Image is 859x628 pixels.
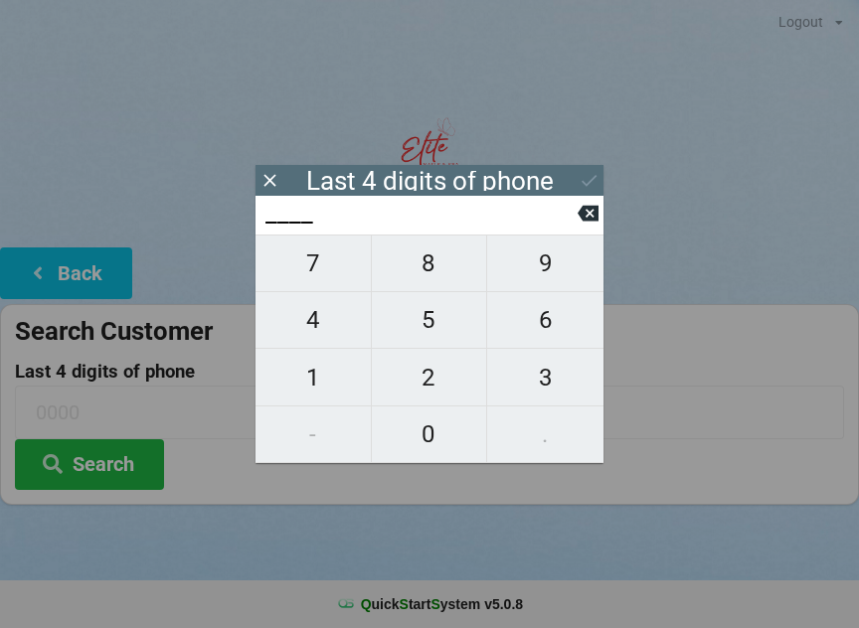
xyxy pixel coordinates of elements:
button: 4 [256,292,372,349]
span: 4 [256,299,371,341]
div: Last 4 digits of phone [306,171,554,191]
span: 0 [372,413,487,455]
span: 3 [487,357,603,398]
button: 3 [487,349,603,405]
button: 0 [372,406,488,463]
button: 1 [256,349,372,405]
span: 2 [372,357,487,398]
span: 9 [487,242,603,284]
button: 9 [487,235,603,292]
span: 6 [487,299,603,341]
span: 1 [256,357,371,398]
button: 6 [487,292,603,349]
span: 7 [256,242,371,284]
span: 5 [372,299,487,341]
button: 8 [372,235,488,292]
span: 8 [372,242,487,284]
button: 2 [372,349,488,405]
button: 5 [372,292,488,349]
button: 7 [256,235,372,292]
